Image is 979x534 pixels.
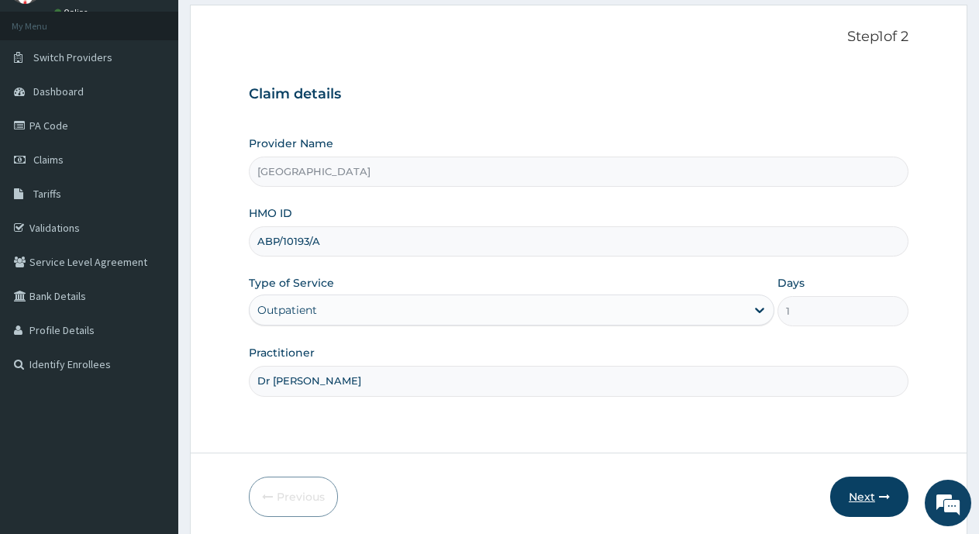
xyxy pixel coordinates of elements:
[249,86,908,103] h3: Claim details
[777,275,805,291] label: Days
[33,84,84,98] span: Dashboard
[249,205,292,221] label: HMO ID
[249,345,315,360] label: Practitioner
[249,136,333,151] label: Provider Name
[81,87,260,107] div: Chat with us now
[54,7,91,18] a: Online
[830,477,908,517] button: Next
[249,366,908,396] input: Enter Name
[254,8,291,45] div: Minimize live chat window
[90,165,214,322] span: We're online!
[33,187,61,201] span: Tariffs
[249,275,334,291] label: Type of Service
[33,153,64,167] span: Claims
[249,29,908,46] p: Step 1 of 2
[249,477,338,517] button: Previous
[249,226,908,257] input: Enter HMO ID
[257,302,317,318] div: Outpatient
[29,78,63,116] img: d_794563401_company_1708531726252_794563401
[33,50,112,64] span: Switch Providers
[8,363,295,418] textarea: Type your message and hit 'Enter'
